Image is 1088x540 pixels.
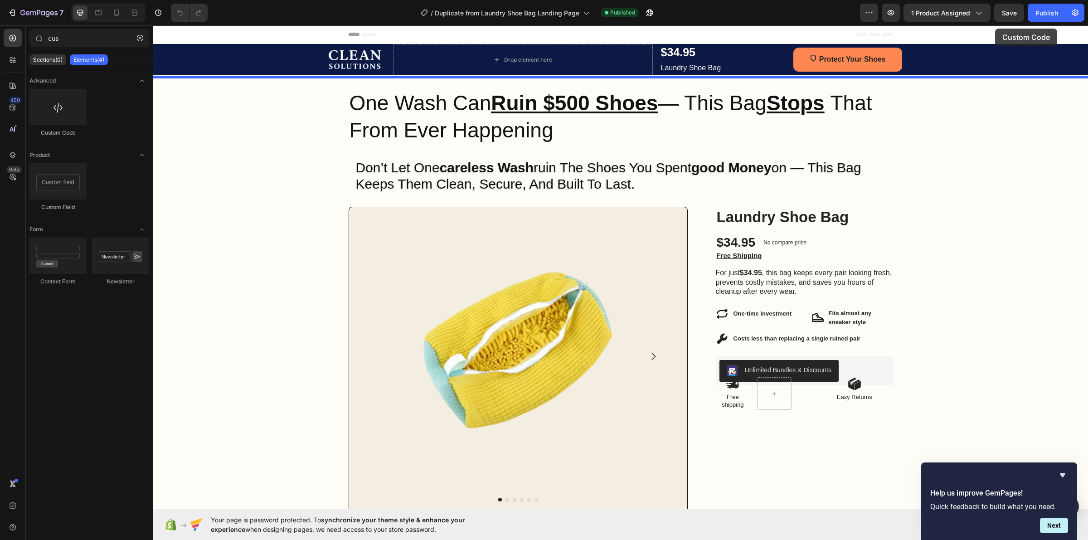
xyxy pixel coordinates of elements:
[930,470,1068,533] div: Help us improve GemPages!
[7,166,22,173] div: Beta
[73,56,104,63] p: Elements(4)
[9,97,22,104] div: 450
[29,129,87,137] div: Custom Code
[29,29,149,47] input: Search Sections & Elements
[1028,4,1066,22] button: Publish
[1040,518,1068,533] button: Next question
[29,203,87,211] div: Custom Field
[911,8,970,18] span: 1 product assigned
[1002,9,1017,17] span: Save
[930,488,1068,499] h2: Help us improve GemPages!
[903,4,991,22] button: 1 product assigned
[29,77,56,85] span: Advanced
[92,277,149,286] div: Newsletter
[930,502,1068,511] p: Quick feedback to build what you need.
[171,4,208,22] div: Undo/Redo
[4,4,68,22] button: 7
[211,516,465,533] span: synchronize your theme style & enhance your experience
[994,4,1024,22] button: Save
[59,7,63,18] p: 7
[33,56,63,63] p: Sections(0)
[29,277,87,286] div: Contact Form
[135,73,149,88] span: Toggle open
[435,8,579,18] span: Duplicate from Laundry Shoe Bag Landing Page
[1057,470,1068,481] button: Hide survey
[135,222,149,237] span: Toggle open
[135,148,149,162] span: Toggle open
[153,25,1088,509] iframe: Design area
[1035,8,1058,18] div: Publish
[29,225,43,234] span: Form
[211,515,500,534] span: Your page is password protected. To when designing pages, we need access to your store password.
[431,8,433,18] span: /
[29,151,50,159] span: Product
[610,9,635,17] span: Published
